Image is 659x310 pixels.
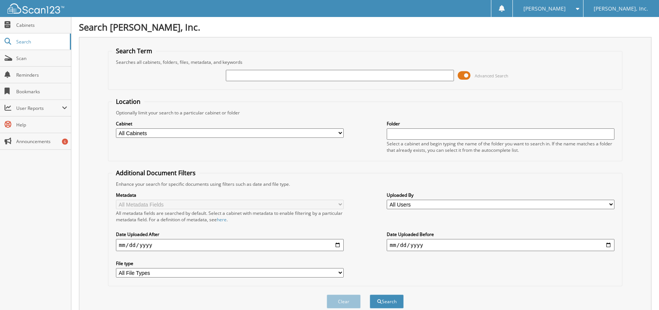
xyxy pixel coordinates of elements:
label: Metadata [116,192,344,198]
span: Help [16,122,67,128]
div: Enhance your search for specific documents using filters such as date and file type. [112,181,618,187]
h1: Search [PERSON_NAME], Inc. [79,21,651,33]
legend: Search Term [112,47,156,55]
span: [PERSON_NAME] [523,6,566,11]
span: Bookmarks [16,88,67,95]
label: Cabinet [116,120,344,127]
span: [PERSON_NAME], Inc. [594,6,648,11]
input: start [116,239,344,251]
span: User Reports [16,105,62,111]
div: Select a cabinet and begin typing the name of the folder you want to search in. If the name match... [387,140,614,153]
span: Advanced Search [475,73,508,79]
div: 6 [62,139,68,145]
span: Reminders [16,72,67,78]
button: Search [370,295,404,308]
div: Optionally limit your search to a particular cabinet or folder [112,110,618,116]
label: Date Uploaded After [116,231,344,238]
label: Date Uploaded Before [387,231,614,238]
button: Clear [327,295,361,308]
input: end [387,239,614,251]
label: Uploaded By [387,192,614,198]
div: All metadata fields are searched by default. Select a cabinet with metadata to enable filtering b... [116,210,344,223]
img: scan123-logo-white.svg [8,3,64,14]
legend: Additional Document Filters [112,169,199,177]
div: Searches all cabinets, folders, files, metadata, and keywords [112,59,618,65]
label: Folder [387,120,614,127]
span: Announcements [16,138,67,145]
span: Search [16,39,66,45]
label: File type [116,260,344,267]
span: Scan [16,55,67,62]
a: here [217,216,227,223]
span: Cabinets [16,22,67,28]
legend: Location [112,97,144,106]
